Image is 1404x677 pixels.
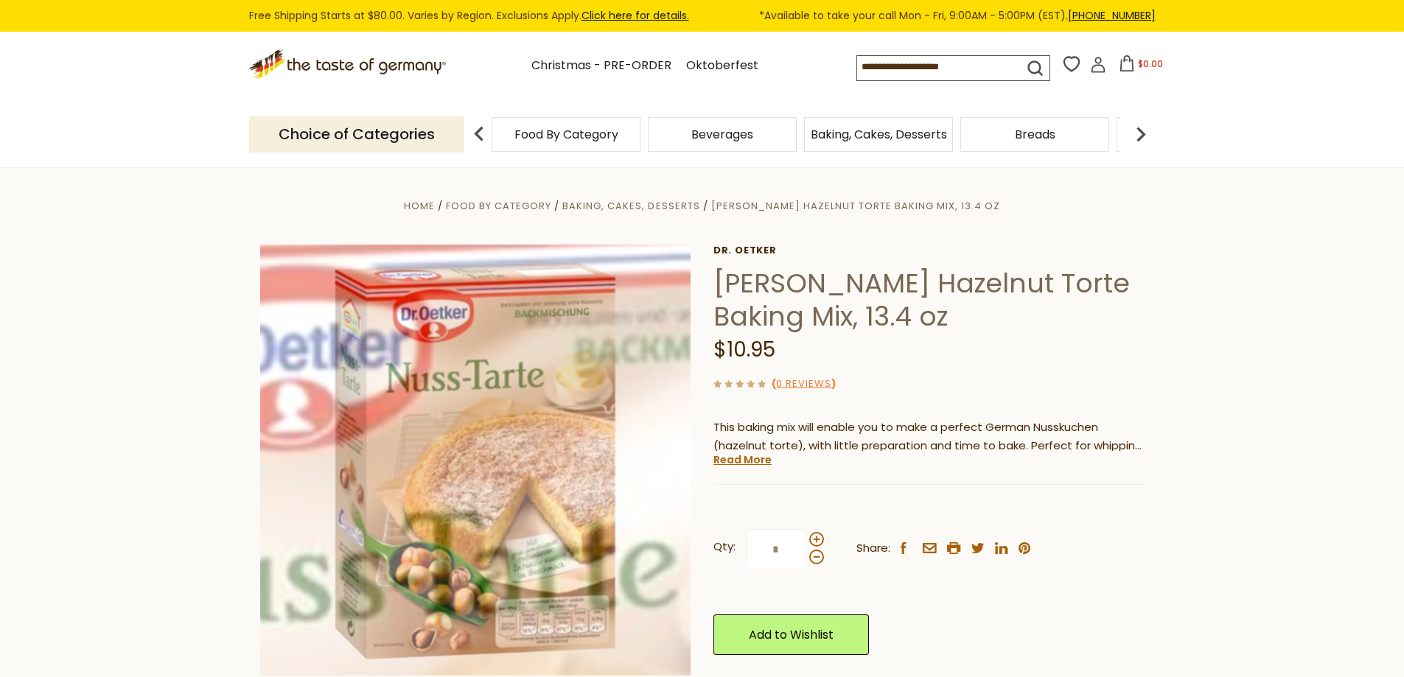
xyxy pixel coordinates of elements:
a: Dr. Oetker [713,245,1145,256]
a: 0 Reviews [776,376,831,392]
strong: Qty: [713,538,736,556]
button: $0.00 [1109,55,1172,77]
p: Choice of Categories [249,116,464,152]
input: Qty: [746,529,806,569]
a: Read More [713,452,772,467]
a: Oktoberfest [686,56,758,76]
span: $0.00 [1138,57,1163,70]
a: Breads [1015,129,1055,140]
div: Free Shipping Starts at $80.00. Varies by Region. Exclusions Apply. [249,7,1156,24]
a: Add to Wishlist [713,614,869,655]
a: Home [404,199,435,213]
span: $10.95 [713,335,775,364]
img: previous arrow [464,119,494,149]
h1: [PERSON_NAME] Hazelnut Torte Baking Mix, 13.4 oz [713,267,1145,333]
img: Dr. Oetker Hazelnut Torte Baking Mix, 13.4 oz [260,245,691,676]
a: Baking, Cakes, Desserts [562,199,699,213]
a: Food By Category [514,129,618,140]
p: This baking mix will enable you to make a perfect German Nusskuchen (hazelnut torte), with little... [713,418,1145,455]
a: Christmas - PRE-ORDER [531,56,671,76]
span: *Available to take your call Mon - Fri, 9:00AM - 5:00PM (EST). [759,7,1156,24]
a: Click here for details. [581,8,689,23]
a: Baking, Cakes, Desserts [811,129,947,140]
img: next arrow [1126,119,1156,149]
span: Share: [856,539,890,558]
a: Food By Category [446,199,551,213]
a: [PHONE_NUMBER] [1068,8,1156,23]
span: ( ) [772,376,836,390]
a: [PERSON_NAME] Hazelnut Torte Baking Mix, 13.4 oz [711,199,1000,213]
a: Beverages [691,129,753,140]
